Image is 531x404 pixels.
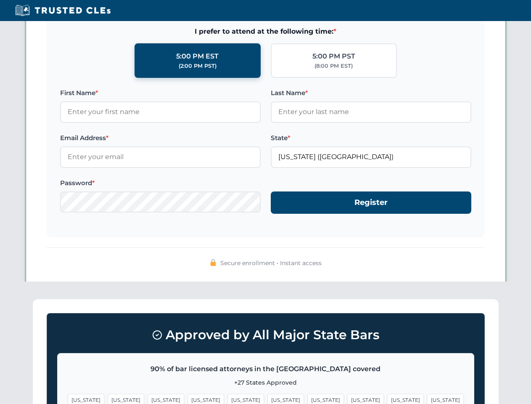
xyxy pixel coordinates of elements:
[13,4,113,17] img: Trusted CLEs
[271,146,471,167] input: Florida (FL)
[60,133,261,143] label: Email Address
[271,88,471,98] label: Last Name
[179,62,217,70] div: (2:00 PM PST)
[60,26,471,37] span: I prefer to attend at the following time:
[60,178,261,188] label: Password
[57,324,474,346] h3: Approved by All Major State Bars
[314,62,353,70] div: (8:00 PM EST)
[220,258,322,268] span: Secure enrollment • Instant access
[271,133,471,143] label: State
[60,101,261,122] input: Enter your first name
[176,51,219,62] div: 5:00 PM EST
[271,101,471,122] input: Enter your last name
[210,259,217,266] img: 🔒
[60,146,261,167] input: Enter your email
[60,88,261,98] label: First Name
[312,51,355,62] div: 5:00 PM PST
[68,378,464,387] p: +27 States Approved
[271,191,471,214] button: Register
[68,364,464,375] p: 90% of bar licensed attorneys in the [GEOGRAPHIC_DATA] covered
